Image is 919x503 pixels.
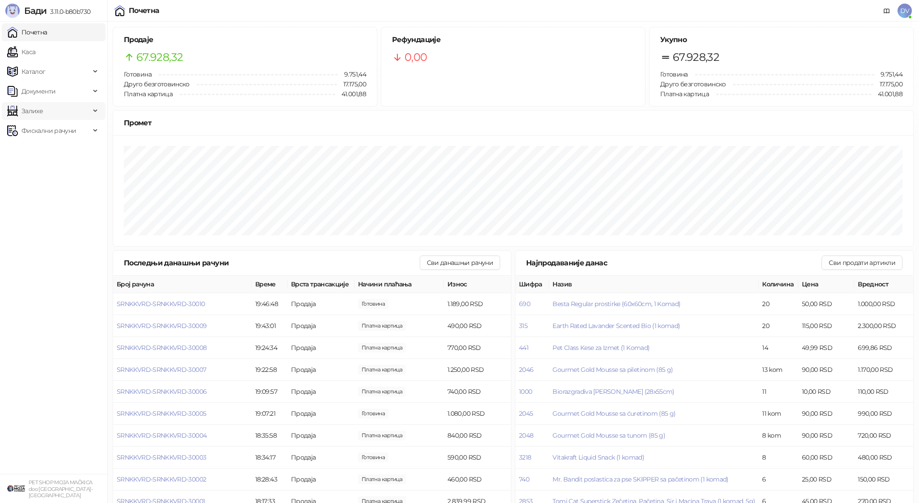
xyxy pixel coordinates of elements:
[335,89,366,99] span: 41.001,88
[358,365,406,375] span: 1.250,00
[124,117,902,128] div: Промет
[798,469,854,490] td: 25,00 RSD
[252,381,287,403] td: 19:09:57
[444,276,511,293] th: Износ
[252,337,287,359] td: 19:24:34
[252,425,287,447] td: 18:35:58
[287,276,354,293] th: Врста трансакције
[549,276,759,293] th: Назив
[759,276,798,293] th: Количина
[552,344,649,352] span: Pet Class Kese za Izmet (1 Komad)
[7,43,35,61] a: Каса
[798,447,854,469] td: 60,00 RSD
[798,315,854,337] td: 115,00 RSD
[519,388,532,396] button: 1000
[552,475,728,483] span: Mr. Bandit poslastica za pse SKIPPER sa pačetinom (1 komad)
[854,359,913,381] td: 1.170,00 RSD
[113,276,252,293] th: Број рачуна
[660,80,726,88] span: Друго безготовинско
[287,293,354,315] td: Продаја
[515,276,549,293] th: Шифра
[287,403,354,425] td: Продаја
[287,381,354,403] td: Продаја
[252,315,287,337] td: 19:43:01
[759,293,798,315] td: 20
[798,359,854,381] td: 90,00 RSD
[519,300,530,308] button: 690
[660,34,902,45] h5: Укупно
[854,447,913,469] td: 480,00 RSD
[552,388,674,396] button: Biorazgradiva [PERSON_NAME] (28x55cm)
[798,276,854,293] th: Цена
[124,70,152,78] span: Готовина
[124,257,420,269] div: Последњи данашњи рачуни
[21,122,76,140] span: Фискални рачуни
[287,359,354,381] td: Продаја
[444,447,511,469] td: 590,00 RSD
[759,447,798,469] td: 8
[552,453,644,461] span: Vitakraft Liquid Snack (1 komad)
[798,425,854,447] td: 90,00 RSD
[252,359,287,381] td: 19:22:58
[854,469,913,490] td: 150,00 RSD
[117,453,206,461] span: SRNKKVRD-SRNKKVRD-30003
[117,344,207,352] button: SRNKKVRD-SRNKKVRD-30008
[660,70,688,78] span: Готовина
[444,403,511,425] td: 1.080,00 RSD
[129,7,160,14] div: Почетна
[5,4,20,18] img: Logo
[759,359,798,381] td: 13 kom
[552,366,673,374] button: Gourmet Gold Mousse sa piletinom (85 g)
[287,469,354,490] td: Продаја
[759,337,798,359] td: 14
[874,69,902,79] span: 9.751,44
[354,276,444,293] th: Начини плаћања
[117,431,207,439] button: SRNKKVRD-SRNKKVRD-30004
[117,475,206,483] button: SRNKKVRD-SRNKKVRD-30002
[420,256,500,270] button: Сви данашњи рачуни
[117,300,205,308] button: SRNKKVRD-SRNKKVRD-30010
[854,381,913,403] td: 110,00 RSD
[872,89,902,99] span: 41.001,88
[21,82,55,100] span: Документи
[526,257,822,269] div: Најпродаваније данас
[21,102,43,120] span: Залихе
[444,315,511,337] td: 490,00 RSD
[24,5,46,16] span: Бади
[552,300,680,308] button: Besta Regular prostirke (60x60cm, 1 Komad)
[358,452,388,462] span: 1.090,00
[552,409,675,418] button: Gourmet Gold Mousse sa ćuretinom (85 g)
[21,63,46,81] span: Каталог
[287,315,354,337] td: Продаја
[252,469,287,490] td: 18:28:43
[519,431,533,439] button: 2048
[392,34,634,45] h5: Рефундације
[798,381,854,403] td: 10,00 RSD
[252,447,287,469] td: 18:34:17
[117,366,206,374] button: SRNKKVRD-SRNKKVRD-30007
[7,480,25,498] img: 64x64-companyLogo-9f44b8df-f022-41eb-b7d6-300ad218de09.png
[552,322,680,330] button: Earth Rated Lavander Scented Bio (1 komad)
[124,80,190,88] span: Друго безготовинско
[822,256,902,270] button: Сви продати артикли
[7,23,47,41] a: Почетна
[519,366,533,374] button: 2046
[552,431,665,439] button: Gourmet Gold Mousse sa tunom (85 g)
[358,321,406,331] span: 490,00
[46,8,90,16] span: 3.11.0-b80b730
[117,388,207,396] button: SRNKKVRD-SRNKKVRD-30006
[519,344,528,352] button: 441
[358,474,406,484] span: 460,00
[444,359,511,381] td: 1.250,00 RSD
[519,475,529,483] button: 740
[117,322,207,330] button: SRNKKVRD-SRNKKVRD-30009
[880,4,894,18] a: Документација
